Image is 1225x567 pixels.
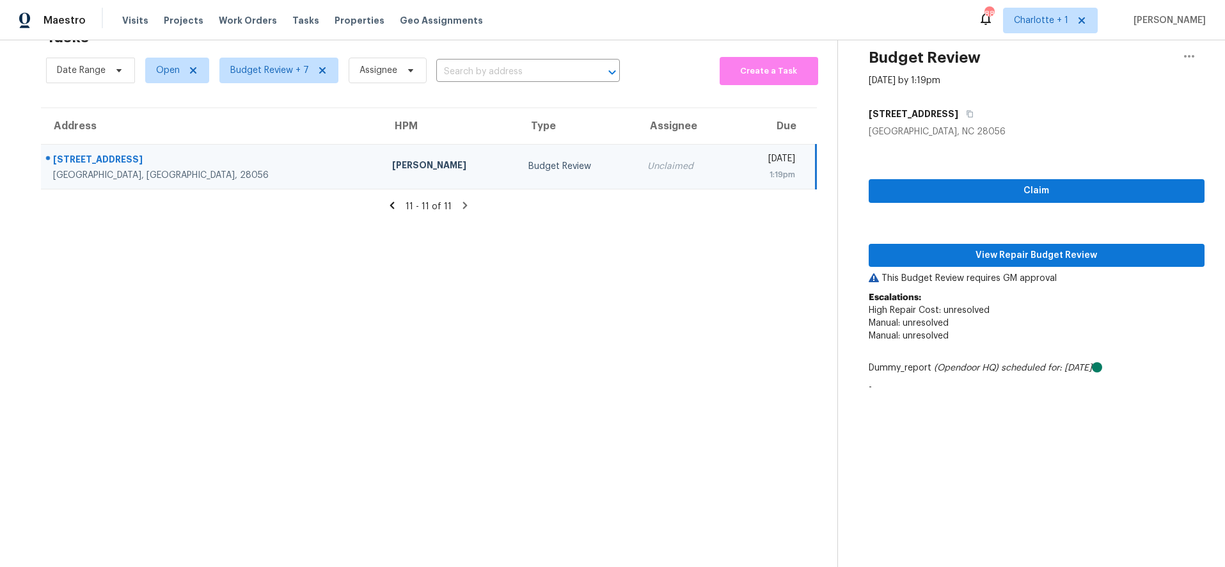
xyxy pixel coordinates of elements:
[869,244,1205,268] button: View Repair Budget Review
[156,64,180,77] span: Open
[958,102,976,125] button: Copy Address
[518,108,637,144] th: Type
[1001,363,1092,372] i: scheduled for: [DATE]
[528,160,627,173] div: Budget Review
[743,152,794,168] div: [DATE]
[46,31,89,44] h2: Tasks
[869,381,1205,394] p: -
[869,272,1205,285] p: This Budget Review requires GM approval
[57,64,106,77] span: Date Range
[869,74,940,87] div: [DATE] by 1:19pm
[726,64,811,79] span: Create a Task
[392,159,507,175] div: [PERSON_NAME]
[869,51,981,64] h2: Budget Review
[879,183,1195,199] span: Claim
[879,248,1195,264] span: View Repair Budget Review
[869,306,990,315] span: High Repair Cost: unresolved
[869,125,1205,138] div: [GEOGRAPHIC_DATA], NC 28056
[869,331,949,340] span: Manual: unresolved
[869,293,921,302] b: Escalations:
[1014,14,1068,27] span: Charlotte + 1
[934,363,999,372] i: (Opendoor HQ)
[219,14,277,27] span: Work Orders
[743,168,794,181] div: 1:19pm
[292,16,319,25] span: Tasks
[869,362,1205,374] div: Dummy_report
[637,108,732,144] th: Assignee
[436,62,584,82] input: Search by address
[335,14,384,27] span: Properties
[230,64,309,77] span: Budget Review + 7
[984,8,993,20] div: 88
[53,153,372,169] div: [STREET_ADDRESS]
[360,64,397,77] span: Assignee
[869,179,1205,203] button: Claim
[1128,14,1206,27] span: [PERSON_NAME]
[53,169,372,182] div: [GEOGRAPHIC_DATA], [GEOGRAPHIC_DATA], 28056
[43,14,86,27] span: Maestro
[732,108,816,144] th: Due
[869,319,949,328] span: Manual: unresolved
[869,108,958,120] h5: [STREET_ADDRESS]
[720,57,818,85] button: Create a Task
[41,108,382,144] th: Address
[382,108,518,144] th: HPM
[122,14,148,27] span: Visits
[406,202,452,211] span: 11 - 11 of 11
[164,14,203,27] span: Projects
[647,160,722,173] div: Unclaimed
[603,63,621,81] button: Open
[400,14,483,27] span: Geo Assignments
